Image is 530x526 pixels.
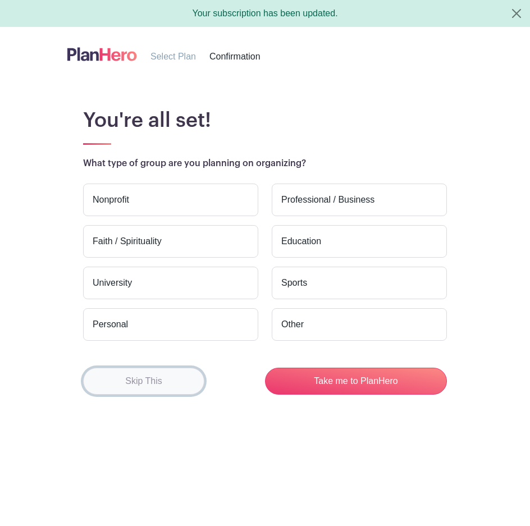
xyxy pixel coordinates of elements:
h1: You're all set! [83,108,447,132]
button: Skip This [83,368,204,395]
img: logo-507f7623f17ff9eddc593b1ce0a138ce2505c220e1c5a4e2b4648c50719b7d32.svg [67,45,137,63]
label: Faith / Spirituality [83,225,258,258]
label: Nonprofit [83,184,258,216]
span: Confirmation [209,52,261,61]
label: Education [272,225,447,258]
label: Other [272,308,447,341]
button: Take me to PlanHero [265,368,447,395]
span: Select Plan [150,52,196,61]
label: Professional / Business [272,184,447,216]
label: Personal [83,308,258,341]
label: University [83,267,258,299]
label: Sports [272,267,447,299]
p: What type of group are you planning on organizing? [83,157,447,170]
